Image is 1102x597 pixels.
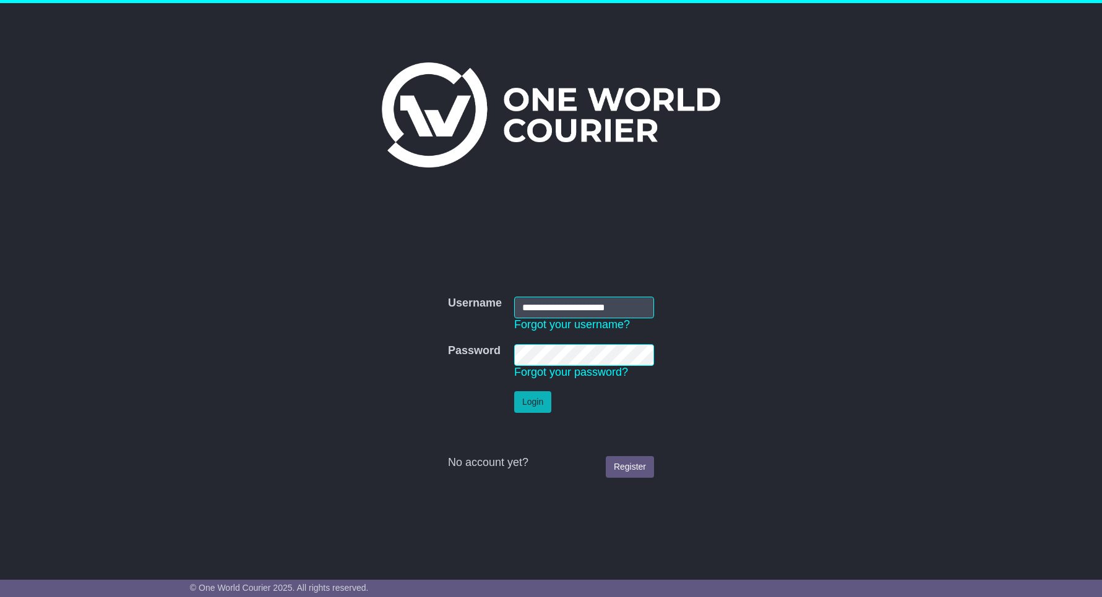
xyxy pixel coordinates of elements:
img: One World [382,62,720,167]
a: Register [606,456,654,478]
label: Password [448,344,501,358]
a: Forgot your password? [514,366,628,378]
button: Login [514,391,551,413]
label: Username [448,297,502,310]
span: © One World Courier 2025. All rights reserved. [190,583,369,593]
a: Forgot your username? [514,318,630,331]
div: No account yet? [448,456,654,470]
